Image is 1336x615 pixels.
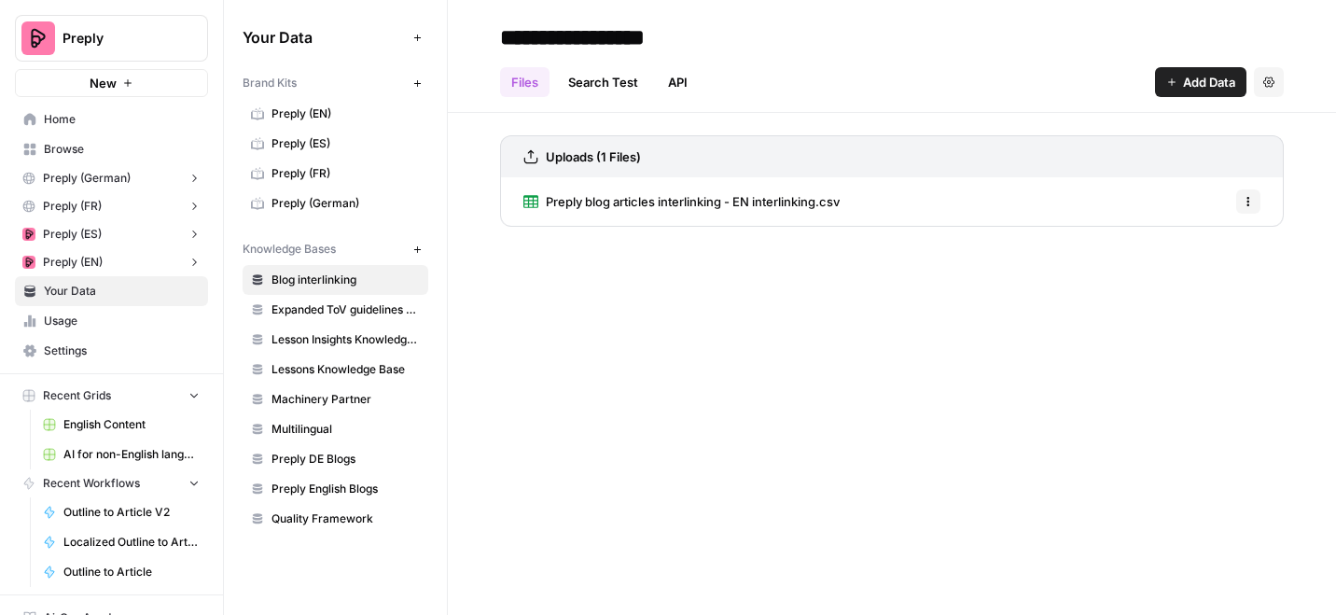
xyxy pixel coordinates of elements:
span: Brand Kits [243,75,297,91]
span: Recent Grids [43,387,111,404]
a: Uploads (1 Files) [523,136,641,177]
span: Your Data [44,283,200,300]
span: Usage [44,313,200,329]
span: Home [44,111,200,128]
span: Outline to Article V2 [63,504,200,521]
span: New [90,74,117,92]
a: Lesson Insights Knowledge Base [243,325,428,355]
span: Preply (EN) [43,254,103,271]
button: Preply (FR) [15,192,208,220]
button: Preply (German) [15,164,208,192]
button: Add Data [1155,67,1246,97]
a: Preply (FR) [243,159,428,189]
span: Lesson Insights Knowledge Base [271,331,420,348]
h3: Uploads (1 Files) [546,147,641,166]
span: Multilingual [271,421,420,438]
span: AI for non-English languages [63,446,200,463]
span: Add Data [1183,73,1235,91]
a: Lessons Knowledge Base [243,355,428,384]
a: Quality Framework [243,504,428,534]
a: Outline to Article V2 [35,497,208,527]
a: Files [500,67,550,97]
a: Preply (German) [243,189,428,218]
button: Recent Workflows [15,469,208,497]
span: Localized Outline to Article [63,534,200,551]
a: Localized Outline to Article [35,527,208,557]
span: Expanded ToV guidelines for AI [271,301,420,318]
a: Settings [15,336,208,366]
a: Browse [15,134,208,164]
a: Preply English Blogs [243,474,428,504]
a: AI for non-English languages [35,440,208,469]
a: API [657,67,699,97]
span: Preply (FR) [43,198,102,215]
button: Preply (ES) [15,220,208,248]
span: Your Data [243,26,406,49]
a: Preply DE Blogs [243,444,428,474]
a: Preply (ES) [243,129,428,159]
span: Lessons Knowledge Base [271,361,420,378]
span: Preply (ES) [43,226,102,243]
button: New [15,69,208,97]
span: Preply DE Blogs [271,451,420,468]
span: Browse [44,141,200,158]
span: Preply (German) [271,195,420,212]
button: Workspace: Preply [15,15,208,62]
span: Preply (FR) [271,165,420,182]
button: Recent Grids [15,382,208,410]
span: Preply (ES) [271,135,420,152]
a: Multilingual [243,414,428,444]
a: Search Test [557,67,649,97]
span: Preply (German) [43,170,131,187]
a: Blog interlinking [243,265,428,295]
span: Recent Workflows [43,475,140,492]
span: Preply blog articles interlinking - EN interlinking.csv [546,192,840,211]
span: Preply (EN) [271,105,420,122]
span: Knowledge Bases [243,241,336,258]
span: Machinery Partner [271,391,420,408]
span: Blog interlinking [271,272,420,288]
a: Your Data [15,276,208,306]
a: Expanded ToV guidelines for AI [243,295,428,325]
span: English Content [63,416,200,433]
a: English Content [35,410,208,440]
img: mhz6d65ffplwgtj76gcfkrq5icux [22,228,35,241]
a: Preply (EN) [243,99,428,129]
img: mhz6d65ffplwgtj76gcfkrq5icux [22,256,35,269]
span: Preply [63,29,175,48]
a: Usage [15,306,208,336]
span: Quality Framework [271,510,420,527]
span: Preply English Blogs [271,481,420,497]
span: Settings [44,342,200,359]
a: Preply blog articles interlinking - EN interlinking.csv [523,177,840,226]
a: Outline to Article [35,557,208,587]
a: Machinery Partner [243,384,428,414]
button: Preply (EN) [15,248,208,276]
a: Home [15,105,208,134]
span: Outline to Article [63,564,200,580]
img: Preply Logo [21,21,55,55]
